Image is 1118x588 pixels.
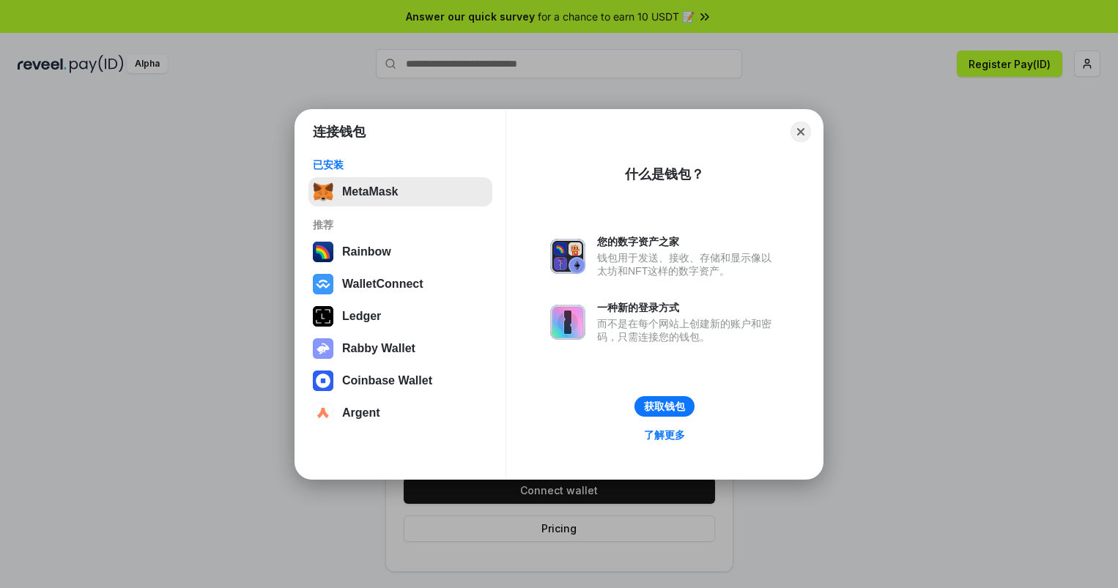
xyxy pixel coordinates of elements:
div: 您的数字资产之家 [597,235,779,248]
a: 了解更多 [635,425,694,444]
button: Argent [308,398,492,428]
img: svg+xml,%3Csvg%20width%3D%2228%22%20height%3D%2228%22%20viewBox%3D%220%200%2028%2028%22%20fill%3D... [313,403,333,423]
button: MetaMask [308,177,492,206]
div: 了解更多 [644,428,685,442]
div: Ledger [342,310,381,323]
button: Coinbase Wallet [308,366,492,395]
button: Close [791,122,811,142]
img: svg+xml,%3Csvg%20xmlns%3D%22http%3A%2F%2Fwww.w3.org%2F2000%2Fsvg%22%20width%3D%2228%22%20height%3... [313,306,333,327]
div: WalletConnect [342,278,423,291]
div: Rabby Wallet [342,342,415,355]
button: Ledger [308,302,492,331]
div: 一种新的登录方式 [597,301,779,314]
div: Argent [342,406,380,420]
button: WalletConnect [308,269,492,299]
div: Coinbase Wallet [342,374,432,387]
h1: 连接钱包 [313,123,366,141]
div: Rainbow [342,245,391,258]
div: 已安装 [313,158,488,171]
button: 获取钱包 [634,396,695,417]
img: svg+xml,%3Csvg%20width%3D%22120%22%20height%3D%22120%22%20viewBox%3D%220%200%20120%20120%22%20fil... [313,242,333,262]
img: svg+xml,%3Csvg%20width%3D%2228%22%20height%3D%2228%22%20viewBox%3D%220%200%2028%2028%22%20fill%3D... [313,371,333,391]
div: 而不是在每个网站上创建新的账户和密码，只需连接您的钱包。 [597,317,779,343]
img: svg+xml,%3Csvg%20width%3D%2228%22%20height%3D%2228%22%20viewBox%3D%220%200%2028%2028%22%20fill%3D... [313,274,333,294]
button: Rabby Wallet [308,334,492,363]
div: 推荐 [313,218,488,231]
div: MetaMask [342,185,398,198]
div: 钱包用于发送、接收、存储和显示像以太坊和NFT这样的数字资产。 [597,251,779,278]
img: svg+xml,%3Csvg%20fill%3D%22none%22%20height%3D%2233%22%20viewBox%3D%220%200%2035%2033%22%20width%... [313,182,333,202]
img: svg+xml,%3Csvg%20xmlns%3D%22http%3A%2F%2Fwww.w3.org%2F2000%2Fsvg%22%20fill%3D%22none%22%20viewBox... [550,239,585,274]
button: Rainbow [308,237,492,267]
div: 什么是钱包？ [625,165,704,183]
div: 获取钱包 [644,400,685,413]
img: svg+xml,%3Csvg%20xmlns%3D%22http%3A%2F%2Fwww.w3.org%2F2000%2Fsvg%22%20fill%3D%22none%22%20viewBox... [313,338,333,359]
img: svg+xml,%3Csvg%20xmlns%3D%22http%3A%2F%2Fwww.w3.org%2F2000%2Fsvg%22%20fill%3D%22none%22%20viewBox... [550,305,585,340]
